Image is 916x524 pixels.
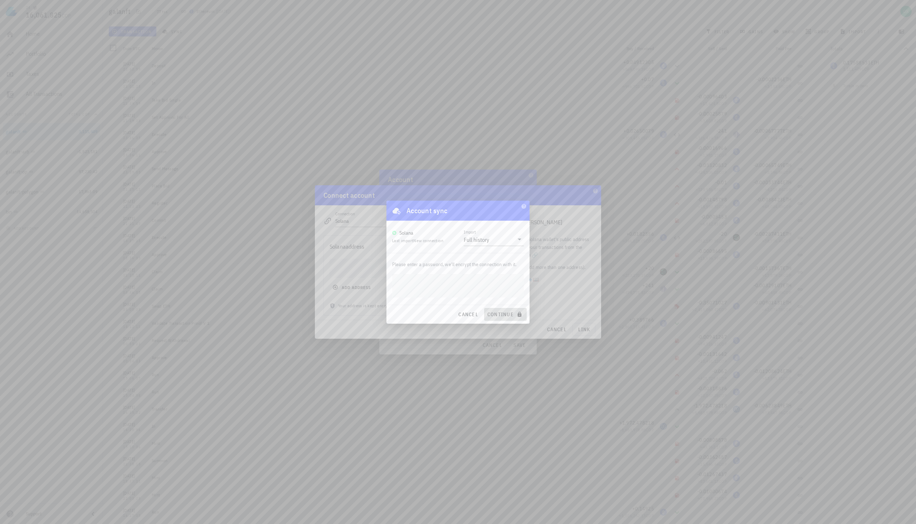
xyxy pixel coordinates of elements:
img: sol.svg [392,231,396,235]
span: New connection [413,238,443,243]
div: Solana [399,229,414,236]
button: cancel [455,308,481,321]
span: cancel [458,311,478,318]
p: Please enter a password, we'll encrypt the connection with it. [392,260,524,268]
div: Account sync [406,205,447,216]
span: continue [487,311,524,318]
button: continue [484,308,527,321]
div: ImportFull history [464,234,524,246]
label: Import [464,229,476,235]
div: Full history [464,236,489,243]
span: Last import [392,238,443,243]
